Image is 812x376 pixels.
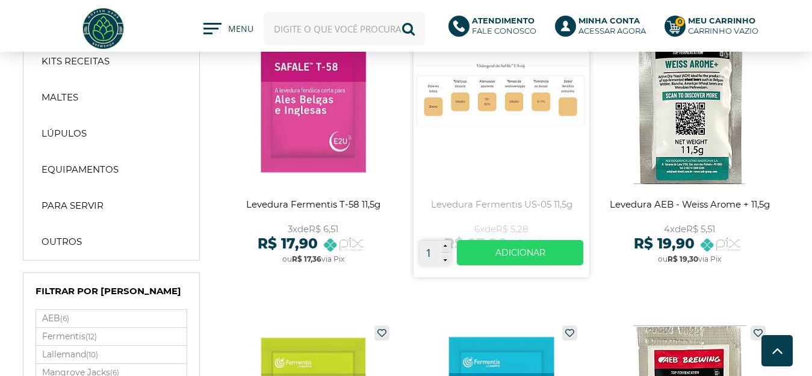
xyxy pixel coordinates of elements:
[36,285,187,303] h4: Filtrar por [PERSON_NAME]
[42,200,104,212] strong: Para Servir
[29,230,193,254] a: Outros
[60,314,69,323] small: (6)
[42,128,87,140] strong: Lúpulos
[29,194,193,218] a: Para Servir
[688,26,758,36] div: Carrinho Vazio
[36,346,187,363] a: Lallemand(10)
[29,85,193,109] a: Maltes
[688,16,755,25] b: Meu Carrinho
[36,310,187,327] label: AEB
[85,332,97,341] small: (12)
[29,49,193,73] a: Kits Receitas
[203,23,252,35] button: MENU
[472,16,536,36] p: Fale conosco
[36,310,187,327] a: AEB(6)
[42,164,119,176] strong: Equipamentos
[578,16,640,25] b: Minha Conta
[675,17,685,27] strong: 0
[392,12,425,45] button: Buscar
[448,16,543,42] a: AtendimentoFale conosco
[472,16,535,25] b: Atendimento
[578,16,646,36] p: Acessar agora
[264,12,425,45] input: Digite o que você procura
[42,55,110,67] strong: Kits Receitas
[555,16,652,42] a: Minha ContaAcessar agora
[29,122,193,146] a: Lúpulos
[457,240,584,265] a: Ver mais
[29,158,193,182] a: Equipamentos
[42,91,78,103] strong: Maltes
[36,328,187,345] label: Fermentis
[86,350,98,359] small: (10)
[228,23,252,41] span: MENU
[36,346,187,363] label: Lallemand
[42,236,82,248] strong: Outros
[36,328,187,345] a: Fermentis(12)
[81,6,126,51] img: Hopfen Haus BrewShop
